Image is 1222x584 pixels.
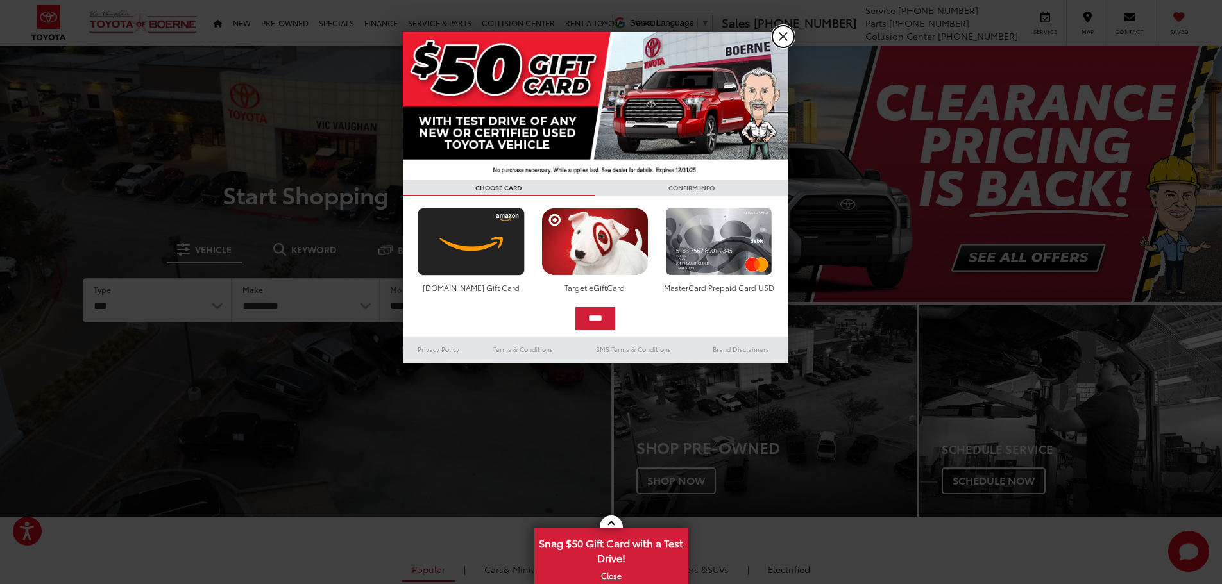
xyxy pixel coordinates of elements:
a: SMS Terms & Conditions [573,342,694,357]
a: Privacy Policy [403,342,475,357]
img: 42635_top_851395.jpg [403,32,788,180]
img: targetcard.png [538,208,652,276]
img: amazoncard.png [414,208,528,276]
img: mastercard.png [662,208,776,276]
div: MasterCard Prepaid Card USD [662,282,776,293]
span: Snag $50 Gift Card with a Test Drive! [536,530,687,569]
h3: CONFIRM INFO [595,180,788,196]
h3: CHOOSE CARD [403,180,595,196]
a: Brand Disclaimers [694,342,788,357]
a: Terms & Conditions [474,342,572,357]
div: Target eGiftCard [538,282,652,293]
div: [DOMAIN_NAME] Gift Card [414,282,528,293]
